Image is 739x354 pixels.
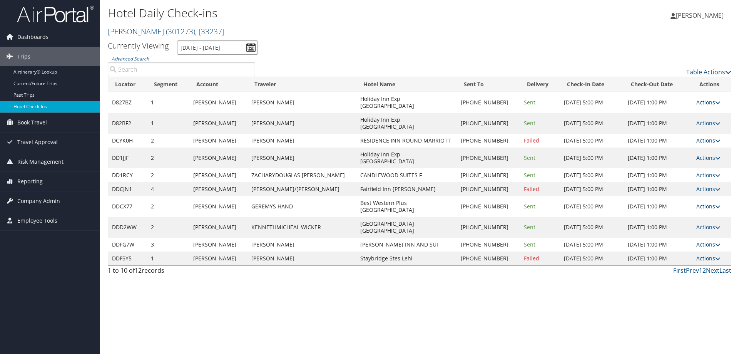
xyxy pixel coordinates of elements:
td: [PHONE_NUMBER] [457,217,520,238]
td: KENNETHMICHEAL WICKER [247,217,356,238]
td: Holiday Inn Exp [GEOGRAPHIC_DATA] [356,92,457,113]
td: [DATE] 5:00 PM [560,168,624,182]
td: [PHONE_NUMBER] [457,134,520,148]
img: airportal-logo.png [17,5,94,23]
td: [DATE] 5:00 PM [560,148,624,168]
span: Sent [524,119,535,127]
td: [PHONE_NUMBER] [457,168,520,182]
th: Segment: activate to sort column ascending [147,77,189,92]
td: DDCJN1 [108,182,147,196]
td: [DATE] 5:00 PM [560,182,624,196]
a: 2 [702,266,706,275]
td: [PERSON_NAME] [189,92,247,113]
th: Locator: activate to sort column ascending [108,77,147,92]
a: Actions [696,255,721,262]
th: Hotel Name: activate to sort column ascending [356,77,457,92]
td: DCYK0H [108,134,147,148]
span: Risk Management [17,152,64,171]
a: Last [719,266,731,275]
a: Actions [696,203,721,210]
td: Fairfield Inn [PERSON_NAME] [356,182,457,196]
span: Dashboards [17,27,48,47]
td: Staybridge Stes Lehi [356,252,457,265]
td: 2 [147,168,189,182]
td: [GEOGRAPHIC_DATA] [GEOGRAPHIC_DATA] [356,217,457,238]
td: [PERSON_NAME] [247,252,356,265]
td: [PERSON_NAME] [189,252,247,265]
td: DD1JJF [108,148,147,168]
td: DDD2WW [108,217,147,238]
span: Sent [524,203,535,210]
td: [PHONE_NUMBER] [457,113,520,134]
a: Actions [696,137,721,144]
td: [PHONE_NUMBER] [457,252,520,265]
a: [PERSON_NAME] [108,26,224,37]
td: [DATE] 1:00 PM [624,134,692,148]
td: [PERSON_NAME] [189,196,247,217]
td: 1 [147,113,189,134]
td: [DATE] 1:00 PM [624,252,692,265]
span: Sent [524,99,535,106]
input: [DATE] - [DATE] [177,40,258,55]
td: ZACHARYDOUGLAS [PERSON_NAME] [247,168,356,182]
a: Actions [696,99,721,106]
th: Actions [692,77,731,92]
td: D827BZ [108,92,147,113]
span: Travel Approval [17,133,58,152]
th: Traveler: activate to sort column ascending [247,77,356,92]
a: [PERSON_NAME] [670,4,731,27]
td: 3 [147,238,189,252]
a: Table Actions [686,68,731,76]
td: [DATE] 5:00 PM [560,252,624,265]
td: [PERSON_NAME] [189,113,247,134]
div: 1 to 10 of records [108,266,255,279]
a: Actions [696,119,721,127]
td: 2 [147,134,189,148]
th: Account: activate to sort column ascending [189,77,247,92]
a: Prev [686,266,699,275]
td: [DATE] 1:00 PM [624,196,692,217]
a: First [673,266,686,275]
td: DDFSY5 [108,252,147,265]
span: Failed [524,255,539,262]
td: [PHONE_NUMBER] [457,238,520,252]
td: GEREMYS HAND [247,196,356,217]
td: [PHONE_NUMBER] [457,196,520,217]
td: D82BF2 [108,113,147,134]
th: Check-Out Date: activate to sort column ascending [624,77,692,92]
td: 2 [147,217,189,238]
td: [DATE] 5:00 PM [560,113,624,134]
a: Actions [696,171,721,179]
td: DDCX77 [108,196,147,217]
td: [DATE] 1:00 PM [624,113,692,134]
td: 1 [147,92,189,113]
span: Failed [524,185,539,193]
td: 4 [147,182,189,196]
td: [PERSON_NAME] [247,92,356,113]
span: Book Travel [17,113,47,132]
td: [DATE] 5:00 PM [560,92,624,113]
td: [PHONE_NUMBER] [457,92,520,113]
td: [PHONE_NUMBER] [457,148,520,168]
a: Actions [696,223,721,231]
td: [PERSON_NAME] [247,134,356,148]
td: [PERSON_NAME] [189,168,247,182]
th: Check-In Date: activate to sort column ascending [560,77,624,92]
span: Failed [524,137,539,144]
span: ( 301273 ) [166,26,195,37]
span: Trips [17,47,30,66]
td: [PERSON_NAME]/[PERSON_NAME] [247,182,356,196]
th: Delivery: activate to sort column ascending [520,77,560,92]
a: Actions [696,154,721,161]
a: Actions [696,241,721,248]
td: [DATE] 5:00 PM [560,196,624,217]
td: [DATE] 5:00 PM [560,134,624,148]
a: Advanced Search [112,55,149,62]
a: Next [706,266,719,275]
td: [DATE] 1:00 PM [624,92,692,113]
td: [PERSON_NAME] [247,113,356,134]
span: Reporting [17,172,43,191]
span: Employee Tools [17,211,57,230]
td: CANDLEWOOD SUITES F [356,168,457,182]
td: DD1RCY [108,168,147,182]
